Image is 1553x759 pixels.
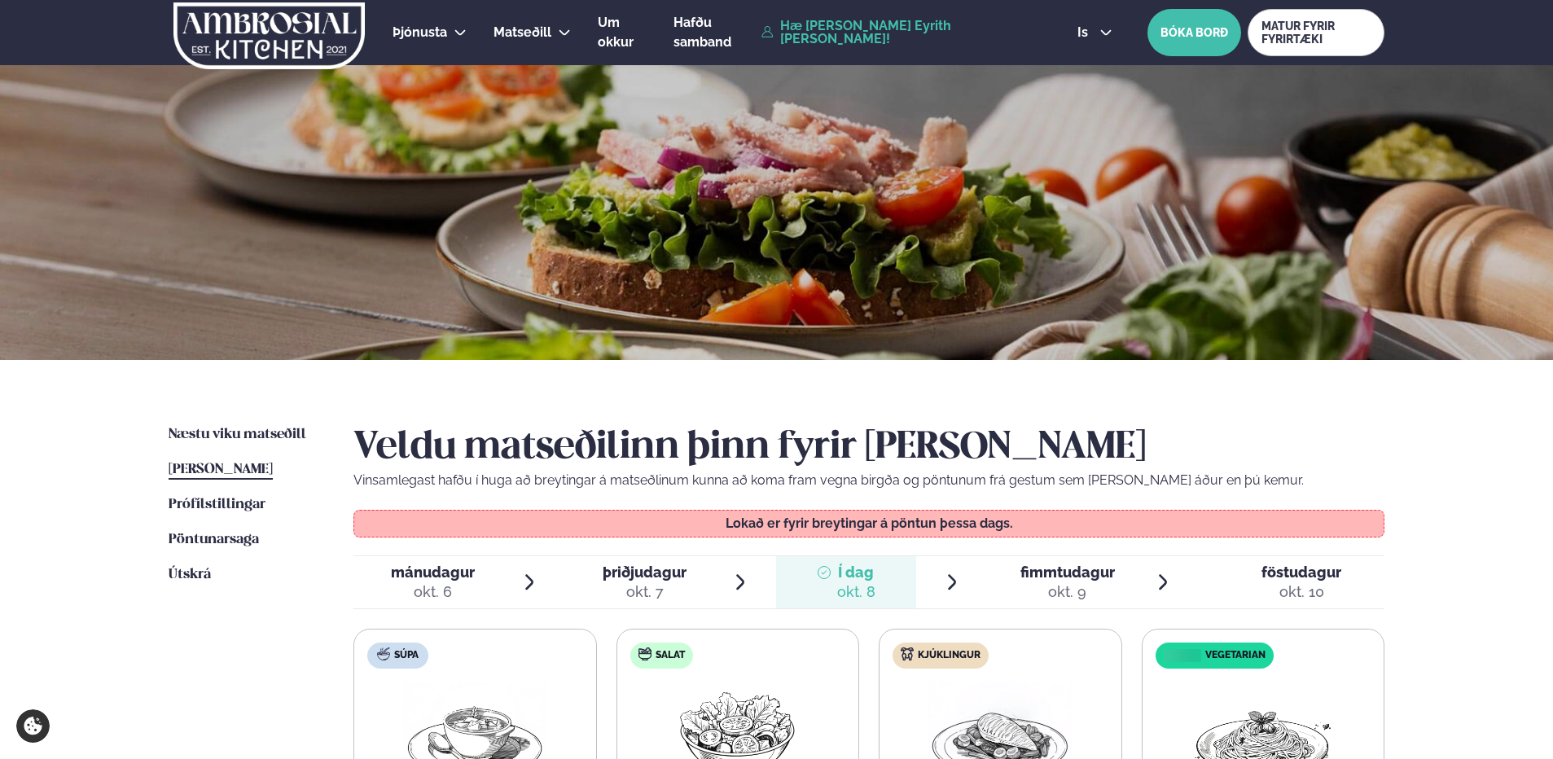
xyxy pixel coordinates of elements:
[494,23,551,42] a: Matseðill
[673,15,731,50] span: Hafðu samband
[603,564,687,581] span: þriðjudagur
[353,471,1384,490] p: Vinsamlegast hafðu í huga að breytingar á matseðlinum kunna að koma fram vegna birgða og pöntunum...
[1064,26,1125,39] button: is
[393,24,447,40] span: Þjónusta
[169,533,259,546] span: Pöntunarsaga
[393,23,447,42] a: Þjónusta
[172,2,366,69] img: logo
[169,498,265,511] span: Prófílstillingar
[391,564,475,581] span: mánudagur
[169,463,273,476] span: [PERSON_NAME]
[169,495,265,515] a: Prófílstillingar
[656,649,685,662] span: Salat
[598,13,647,52] a: Um okkur
[494,24,551,40] span: Matseðill
[169,530,259,550] a: Pöntunarsaga
[1020,564,1115,581] span: fimmtudagur
[169,428,306,441] span: Næstu viku matseðill
[1261,582,1341,602] div: okt. 10
[169,565,211,585] a: Útskrá
[1205,649,1266,662] span: Vegetarian
[1147,9,1241,56] button: BÓKA BORÐ
[1077,26,1093,39] span: is
[377,647,390,660] img: soup.svg
[391,582,475,602] div: okt. 6
[353,425,1384,471] h2: Veldu matseðilinn þinn fyrir [PERSON_NAME]
[1248,9,1384,56] a: MATUR FYRIR FYRIRTÆKI
[1261,564,1341,581] span: föstudagur
[371,517,1368,530] p: Lokað er fyrir breytingar á pöntun þessa dags.
[169,425,306,445] a: Næstu viku matseðill
[598,15,634,50] span: Um okkur
[761,20,1040,46] a: Hæ [PERSON_NAME] Eyrith [PERSON_NAME]!
[1160,648,1204,664] img: icon
[837,582,875,602] div: okt. 8
[603,582,687,602] div: okt. 7
[837,563,875,582] span: Í dag
[1020,582,1115,602] div: okt. 9
[16,709,50,743] a: Cookie settings
[394,649,419,662] span: Súpa
[901,647,914,660] img: chicken.svg
[169,568,211,581] span: Útskrá
[918,649,980,662] span: Kjúklingur
[673,13,753,52] a: Hafðu samband
[169,460,273,480] a: [PERSON_NAME]
[638,647,651,660] img: salad.svg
